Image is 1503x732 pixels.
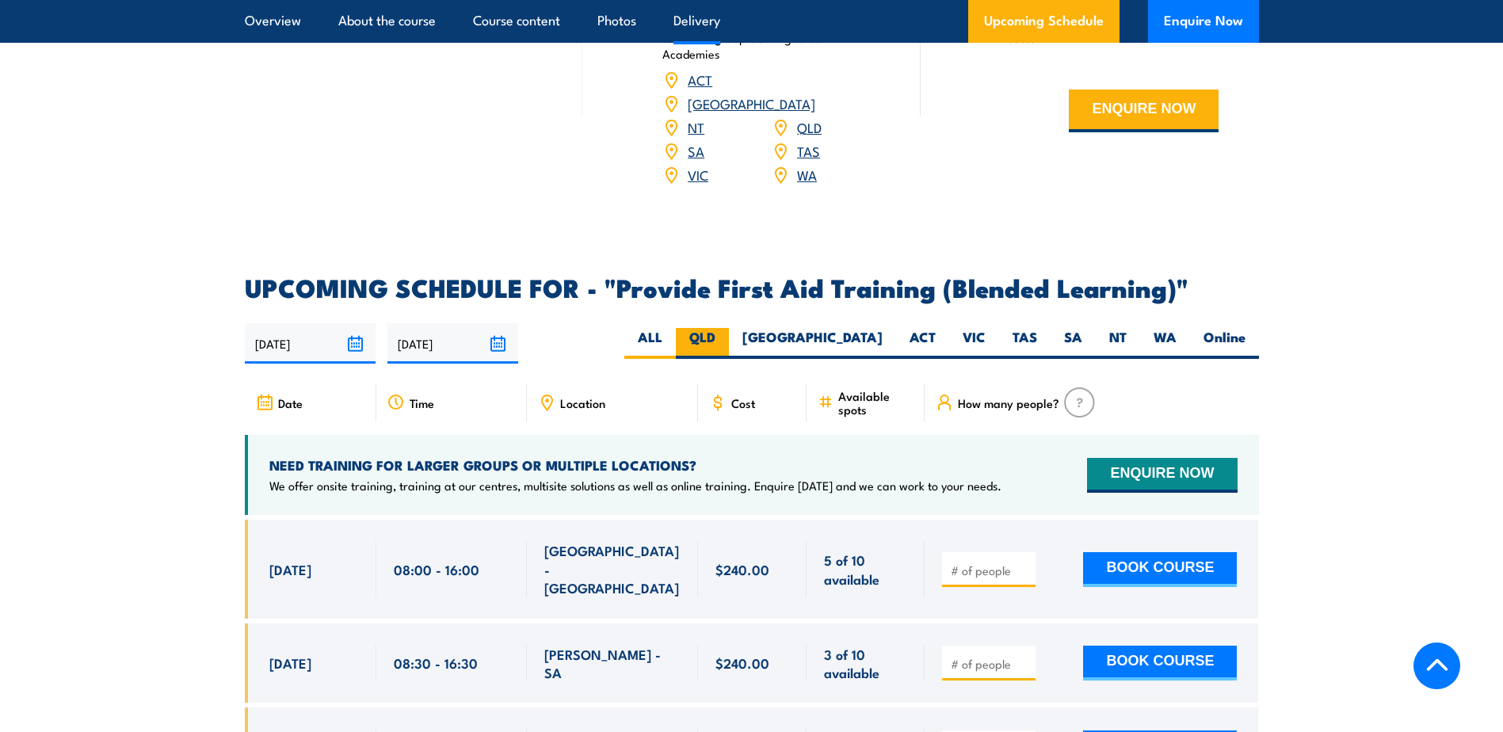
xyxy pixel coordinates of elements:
span: $240.00 [715,654,769,672]
span: How many people? [958,396,1059,410]
a: [GEOGRAPHIC_DATA] [688,93,815,112]
input: # of people [951,562,1030,578]
a: VIC [688,165,708,184]
label: Online [1190,328,1259,359]
span: $240.00 [715,560,769,578]
span: 5 of 10 available [824,551,907,588]
input: # of people [951,656,1030,672]
span: [DATE] [269,654,311,672]
a: WA [797,165,817,184]
span: [PERSON_NAME] - SA [544,645,681,682]
span: Date [278,396,303,410]
label: VIC [949,328,999,359]
span: [DATE] [269,560,311,578]
a: QLD [797,117,822,136]
h4: NEED TRAINING FOR LARGER GROUPS OR MULTIPLE LOCATIONS? [269,456,1001,474]
span: [GEOGRAPHIC_DATA] - [GEOGRAPHIC_DATA] [544,541,681,597]
label: ACT [896,328,949,359]
label: NT [1096,328,1140,359]
button: ENQUIRE NOW [1087,458,1237,493]
label: [GEOGRAPHIC_DATA] [729,328,896,359]
label: ALL [624,328,676,359]
label: SA [1051,328,1096,359]
a: SA [688,141,704,160]
input: From date [245,323,376,364]
button: ENQUIRE NOW [1069,90,1219,132]
label: WA [1140,328,1190,359]
span: 3 of 10 available [824,645,907,682]
button: BOOK COURSE [1083,646,1237,681]
button: BOOK COURSE [1083,552,1237,587]
label: QLD [676,328,729,359]
span: Location [560,396,605,410]
input: To date [387,323,518,364]
a: NT [688,117,704,136]
h2: UPCOMING SCHEDULE FOR - "Provide First Aid Training (Blended Learning)" [245,276,1259,298]
span: 08:00 - 16:00 [394,560,479,578]
a: ACT [688,70,712,89]
a: TAS [797,141,820,160]
span: 08:30 - 16:30 [394,654,478,672]
span: Cost [731,396,755,410]
p: We offer onsite training, training at our centres, multisite solutions as well as online training... [269,478,1001,494]
label: TAS [999,328,1051,359]
span: Time [410,396,434,410]
span: Available spots [838,389,914,416]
